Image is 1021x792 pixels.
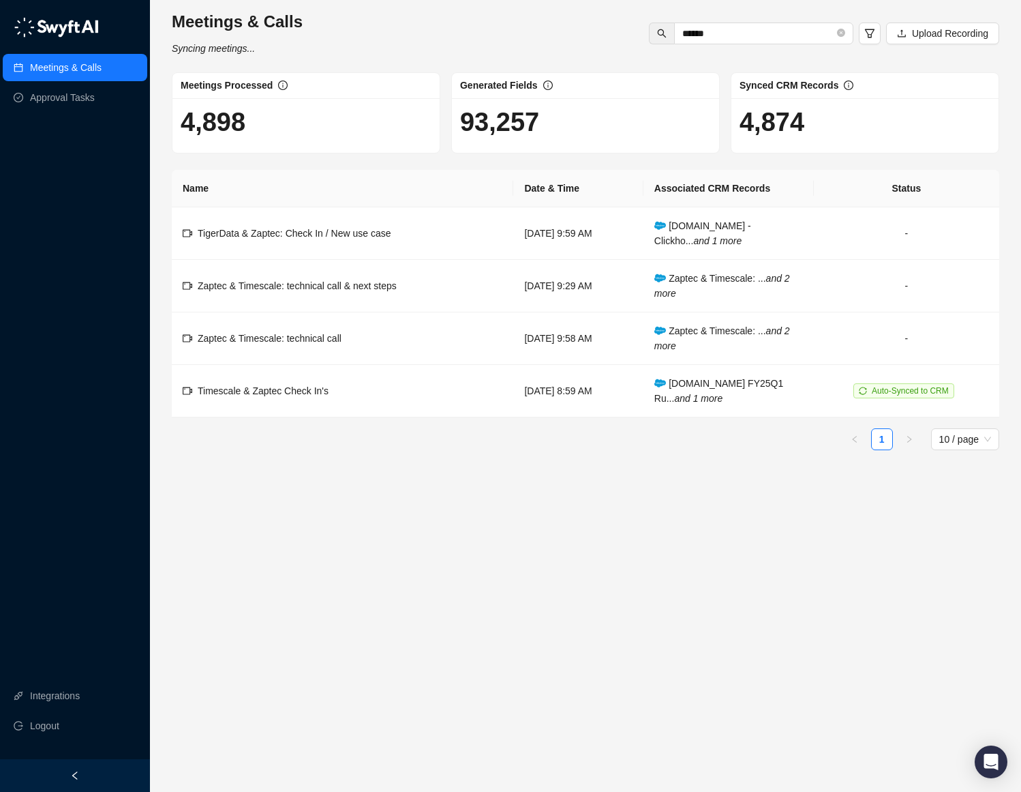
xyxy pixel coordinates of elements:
li: Previous Page [844,428,866,450]
li: Next Page [898,428,920,450]
a: Approval Tasks [30,84,95,111]
span: info-circle [844,80,853,90]
span: [DOMAIN_NAME] FY25Q1 Ru... [654,378,783,404]
span: video-camera [183,334,192,343]
th: Date & Time [513,170,643,207]
span: video-camera [183,281,192,291]
span: info-circle [278,80,288,90]
span: filter [864,28,875,39]
span: [DOMAIN_NAME] - Clickho... [654,220,751,246]
button: right [898,428,920,450]
span: Synced CRM Records [740,80,838,91]
span: Zaptec & Timescale: technical call & next steps [198,280,397,291]
th: Name [172,170,513,207]
a: Integrations [30,682,80,709]
h3: Meetings & Calls [172,11,303,33]
span: Zaptec & Timescale: ... [654,325,790,351]
td: [DATE] 8:59 AM [513,365,643,417]
span: TigerData & Zaptec: Check In / New use case [198,228,391,239]
div: Page Size [931,428,999,450]
span: video-camera [183,229,192,238]
h1: 93,257 [460,106,711,138]
td: [DATE] 9:29 AM [513,260,643,312]
i: and 2 more [654,325,790,351]
img: logo-05li4sbe.png [14,17,99,38]
button: Upload Recording [886,23,999,44]
h1: 4,874 [740,106,990,138]
span: left [70,771,80,780]
span: search [657,29,667,38]
span: upload [897,29,906,38]
span: info-circle [543,80,553,90]
td: - [814,260,999,312]
h1: 4,898 [181,106,431,138]
span: close-circle [837,29,845,37]
a: 1 [872,429,892,450]
span: Zaptec & Timescale: ... [654,273,790,299]
span: right [905,435,913,443]
td: - [814,312,999,365]
span: Timescale & Zaptec Check In's [198,385,329,396]
span: 10 / page [939,429,991,450]
span: video-camera [183,386,192,396]
a: Meetings & Calls [30,54,102,81]
span: logout [14,721,23,731]
span: sync [859,387,867,395]
span: Upload Recording [912,26,988,41]
span: Generated Fields [460,80,538,91]
span: Meetings Processed [181,80,273,91]
span: Zaptec & Timescale: technical call [198,333,341,344]
th: Associated CRM Records [643,170,814,207]
td: [DATE] 9:59 AM [513,207,643,260]
button: left [844,428,866,450]
i: Syncing meetings... [172,43,255,54]
span: left [851,435,859,443]
span: Logout [30,712,59,739]
th: Status [814,170,999,207]
li: 1 [871,428,893,450]
i: and 2 more [654,273,790,299]
i: and 1 more [674,393,722,404]
td: - [814,207,999,260]
td: [DATE] 9:58 AM [513,312,643,365]
span: close-circle [837,27,845,40]
div: Open Intercom Messenger [975,746,1007,778]
i: and 1 more [693,235,742,246]
span: Auto-Synced to CRM [872,386,949,396]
